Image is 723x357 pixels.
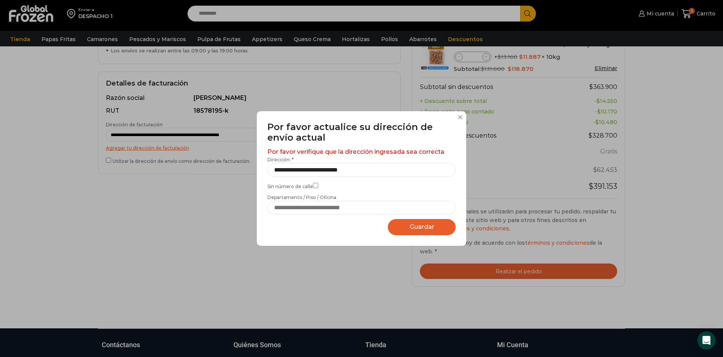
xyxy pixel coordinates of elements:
[410,223,434,230] span: Guardar
[697,331,715,349] div: Open Intercom Messenger
[267,156,456,177] label: Dirección: *
[267,122,456,144] h3: Por favor actualice su dirección de envío actual
[267,181,456,190] label: Sin número de calle
[313,183,318,188] input: Sin número de calle
[388,219,456,235] button: Guardar
[267,148,456,156] div: Por favor verifique que la dirección ingresada sea correcta
[267,201,456,215] input: Departamento / Piso / Oficina
[267,163,456,177] input: Dirección: *
[267,194,456,215] label: Departamento / Piso / Oficina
